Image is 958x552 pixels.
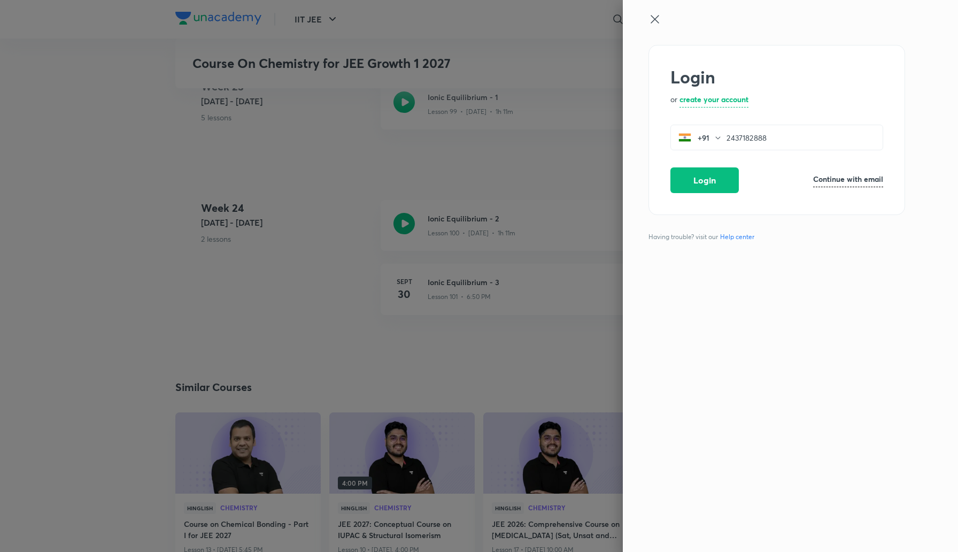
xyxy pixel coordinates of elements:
[670,167,739,193] button: Login
[813,173,883,187] a: Continue with email
[678,131,691,144] img: India
[718,232,756,242] a: Help center
[648,232,759,242] span: Having trouble? visit our
[813,173,883,185] h6: Continue with email
[679,94,748,105] h6: create your account
[727,127,883,149] input: Enter your mobile number
[670,67,883,87] h2: Login
[691,132,714,143] p: +91
[670,94,677,108] p: or
[679,94,748,108] a: create your account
